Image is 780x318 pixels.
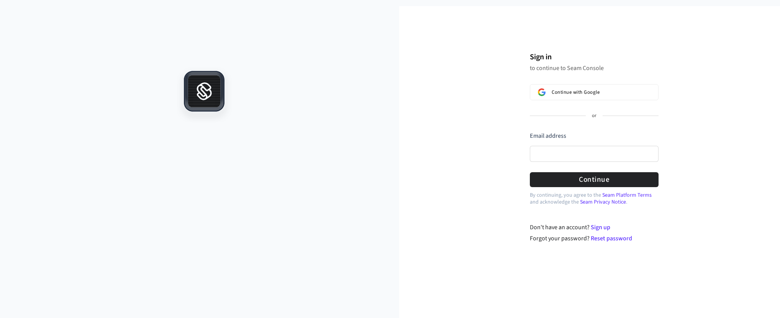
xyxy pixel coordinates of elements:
[530,51,659,63] h1: Sign in
[530,132,566,140] label: Email address
[538,88,546,96] img: Sign in with Google
[530,223,659,232] div: Don't have an account?
[530,234,659,243] div: Forgot your password?
[592,113,596,119] p: or
[580,198,626,206] a: Seam Privacy Notice
[591,234,632,243] a: Reset password
[591,223,610,232] a: Sign up
[530,84,659,100] button: Sign in with GoogleContinue with Google
[530,64,659,72] p: to continue to Seam Console
[530,172,659,187] button: Continue
[602,191,652,199] a: Seam Platform Terms
[552,89,600,95] span: Continue with Google
[530,192,659,205] p: By continuing, you agree to the and acknowledge the .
